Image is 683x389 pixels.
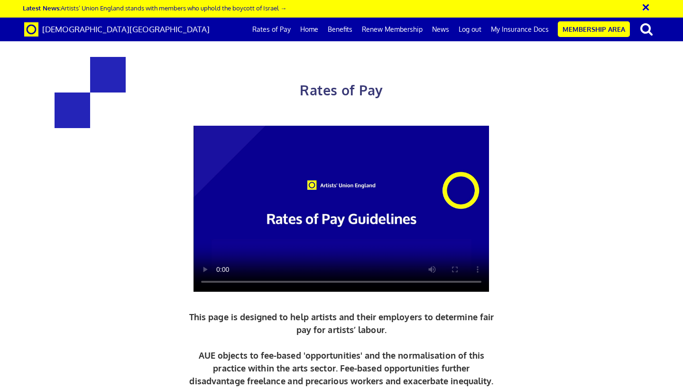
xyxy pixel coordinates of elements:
[454,18,486,41] a: Log out
[17,18,217,41] a: Brand [DEMOGRAPHIC_DATA][GEOGRAPHIC_DATA]
[300,82,383,99] span: Rates of Pay
[248,18,295,41] a: Rates of Pay
[427,18,454,41] a: News
[23,4,61,12] strong: Latest News:
[23,4,286,12] a: Latest News:Artists’ Union England stands with members who uphold the boycott of Israel →
[323,18,357,41] a: Benefits
[632,19,661,39] button: search
[357,18,427,41] a: Renew Membership
[295,18,323,41] a: Home
[42,24,210,34] span: [DEMOGRAPHIC_DATA][GEOGRAPHIC_DATA]
[187,311,497,388] p: This page is designed to help artists and their employers to determine fair pay for artists’ labo...
[486,18,554,41] a: My Insurance Docs
[558,21,630,37] a: Membership Area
